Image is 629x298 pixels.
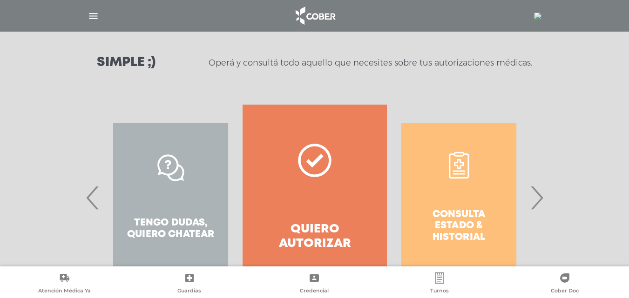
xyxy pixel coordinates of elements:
[209,57,532,68] p: Operá y consultá todo aquello que necesites sobre tus autorizaciones médicas.
[243,105,386,291] a: Quiero autorizar
[291,5,339,27] img: logo_cober_home-white.png
[252,272,377,296] a: Credencial
[38,287,91,296] span: Atención Médica Ya
[97,56,156,69] h3: Simple ;)
[300,287,329,296] span: Credencial
[430,287,449,296] span: Turnos
[534,13,541,20] img: 3728
[259,222,370,251] h4: Quiero autorizar
[528,172,546,223] span: Next
[2,272,127,296] a: Atención Médica Ya
[377,272,502,296] a: Turnos
[127,272,252,296] a: Guardias
[502,272,627,296] a: Cober Doc
[177,287,201,296] span: Guardias
[551,287,579,296] span: Cober Doc
[84,172,102,223] span: Previous
[88,10,99,22] img: Cober_menu-lines-white.svg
